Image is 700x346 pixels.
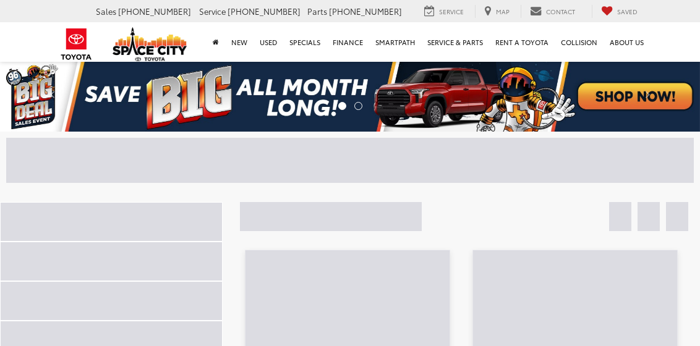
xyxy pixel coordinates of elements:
[421,22,489,62] a: Service & Parts
[592,5,647,18] a: My Saved Vehicles
[96,6,116,17] span: Sales
[118,6,191,17] span: [PHONE_NUMBER]
[283,22,327,62] a: Specials
[604,22,650,62] a: About Us
[307,6,327,17] span: Parts
[617,7,638,16] span: Saved
[439,7,464,16] span: Service
[199,6,226,17] span: Service
[369,22,421,62] a: SmartPath
[496,7,510,16] span: Map
[225,22,254,62] a: New
[546,7,575,16] span: Contact
[207,22,225,62] a: Home
[329,6,402,17] span: [PHONE_NUMBER]
[521,5,584,18] a: Contact
[113,27,187,61] img: Space City Toyota
[489,22,555,62] a: Rent a Toyota
[228,6,301,17] span: [PHONE_NUMBER]
[555,22,604,62] a: Collision
[53,24,100,64] img: Toyota
[254,22,283,62] a: Used
[415,5,473,18] a: Service
[475,5,519,18] a: Map
[327,22,369,62] a: Finance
